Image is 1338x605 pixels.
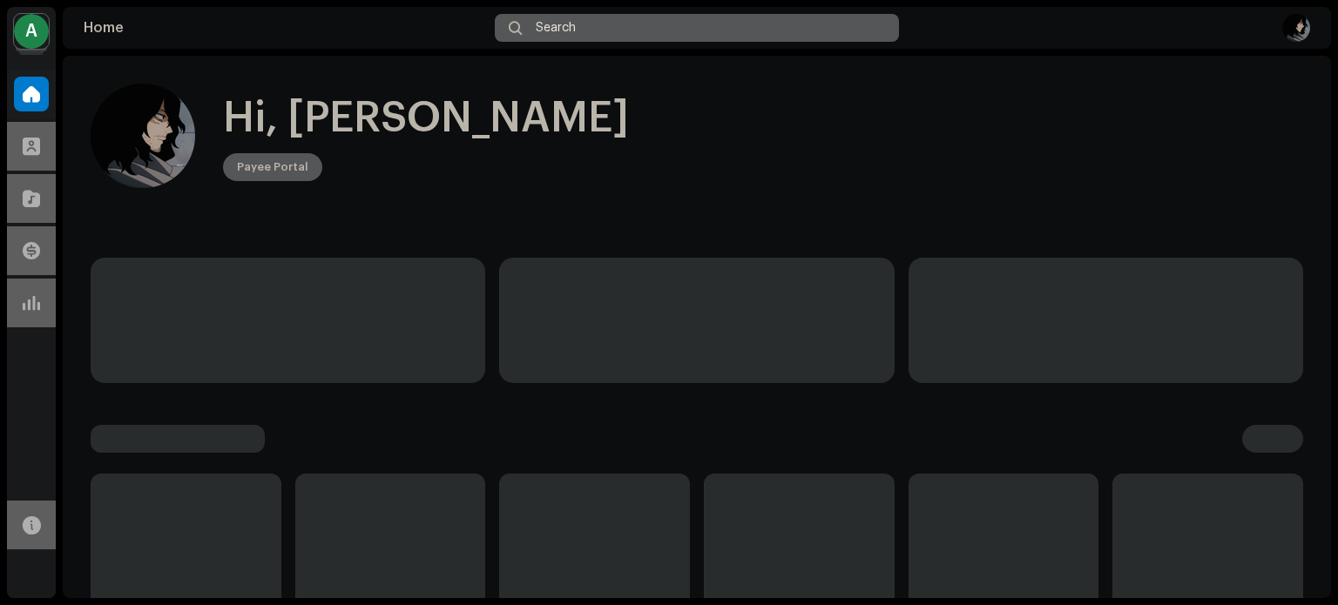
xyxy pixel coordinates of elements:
div: Home [84,21,488,35]
span: Search [536,21,576,35]
div: Payee Portal [237,157,308,178]
div: Hi, [PERSON_NAME] [223,91,629,146]
div: A [14,14,49,49]
img: ae5f2d93-1d47-46ec-bdee-53fda74ca5f4 [91,84,195,188]
img: ae5f2d93-1d47-46ec-bdee-53fda74ca5f4 [1282,14,1310,42]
